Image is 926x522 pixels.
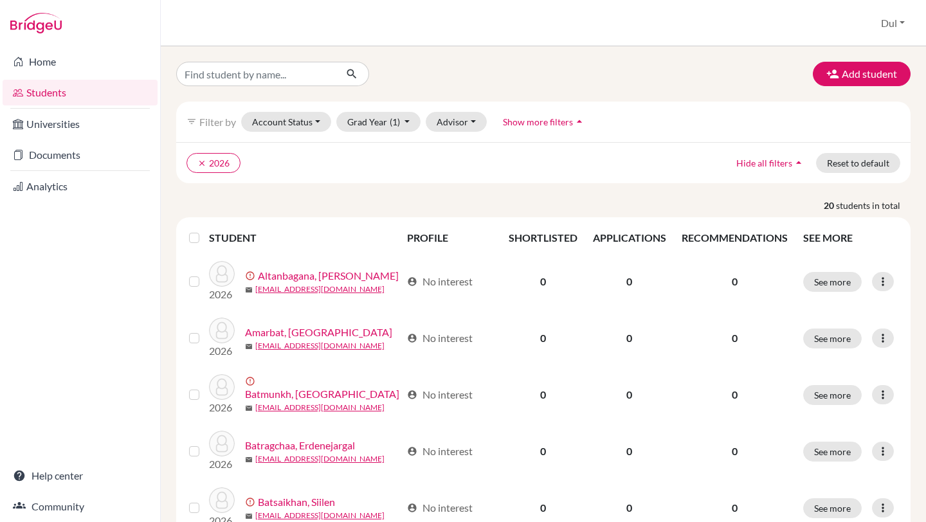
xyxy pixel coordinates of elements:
th: APPLICATIONS [585,222,674,253]
button: See more [803,328,862,348]
a: [EMAIL_ADDRESS][DOMAIN_NAME] [255,283,385,295]
span: Hide all filters [736,157,792,168]
img: Bridge-U [10,13,62,33]
span: mail [245,286,253,294]
td: 0 [585,253,674,310]
a: Home [3,49,158,75]
div: No interest [407,274,473,289]
a: Documents [3,142,158,168]
p: 0 [682,330,788,346]
th: PROFILE [399,222,500,253]
p: 0 [682,274,788,289]
img: Amarbat, Bilguuntugs [209,318,235,343]
button: Advisor [426,112,487,132]
span: account_circle [407,333,417,343]
td: 0 [585,423,674,480]
i: filter_list [186,116,197,127]
button: Reset to default [816,153,900,173]
span: Show more filters [503,116,573,127]
th: STUDENT [209,222,399,253]
td: 0 [585,310,674,366]
a: Altanbagana, [PERSON_NAME] [258,268,399,283]
th: RECOMMENDATIONS [674,222,795,253]
a: [EMAIL_ADDRESS][DOMAIN_NAME] [255,340,385,352]
strong: 20 [824,199,836,212]
img: Altanbagana, Choi-Odser [209,261,235,287]
button: Account Status [241,112,331,132]
span: mail [245,512,253,520]
button: Dul [875,11,911,35]
img: Batsaikhan, Siilen [209,487,235,513]
div: No interest [407,500,473,516]
a: Community [3,494,158,519]
p: 2026 [209,456,235,472]
span: Filter by [199,116,236,128]
a: Batsaikhan, Siilen [258,494,335,510]
p: 2026 [209,343,235,359]
div: No interest [407,444,473,459]
a: Analytics [3,174,158,199]
span: account_circle [407,446,417,456]
p: 0 [682,500,788,516]
a: Amarbat, [GEOGRAPHIC_DATA] [245,325,392,340]
span: mail [245,343,253,350]
p: 0 [682,444,788,459]
p: 2026 [209,287,235,302]
button: See more [803,272,862,292]
a: [EMAIL_ADDRESS][DOMAIN_NAME] [255,510,385,521]
span: students in total [836,199,911,212]
button: See more [803,385,862,405]
i: clear [197,159,206,168]
span: error_outline [245,271,258,281]
button: See more [803,498,862,518]
td: 0 [501,366,585,423]
span: (1) [390,116,400,127]
i: arrow_drop_up [792,156,805,169]
input: Find student by name... [176,62,336,86]
td: 0 [501,253,585,310]
a: Batmunkh, [GEOGRAPHIC_DATA] [245,386,399,402]
i: arrow_drop_up [573,115,586,128]
img: Batmunkh, Batpurev [209,374,235,400]
span: mail [245,404,253,412]
button: Add student [813,62,911,86]
span: account_circle [407,276,417,287]
span: account_circle [407,390,417,400]
span: mail [245,456,253,464]
a: [EMAIL_ADDRESS][DOMAIN_NAME] [255,402,385,413]
th: SHORTLISTED [501,222,585,253]
div: No interest [407,330,473,346]
button: Hide all filtersarrow_drop_up [725,153,816,173]
span: account_circle [407,503,417,513]
div: No interest [407,387,473,402]
a: Batragchaa, Erdenejargal [245,438,355,453]
p: 2026 [209,400,235,415]
img: Batragchaa, Erdenejargal [209,431,235,456]
span: error_outline [245,376,258,386]
a: Help center [3,463,158,489]
button: clear2026 [186,153,241,173]
span: error_outline [245,497,258,507]
a: Universities [3,111,158,137]
td: 0 [501,423,585,480]
button: Show more filtersarrow_drop_up [492,112,597,132]
th: SEE MORE [795,222,905,253]
td: 0 [585,366,674,423]
td: 0 [501,310,585,366]
a: Students [3,80,158,105]
p: 0 [682,387,788,402]
a: [EMAIL_ADDRESS][DOMAIN_NAME] [255,453,385,465]
button: Grad Year(1) [336,112,421,132]
button: See more [803,442,862,462]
